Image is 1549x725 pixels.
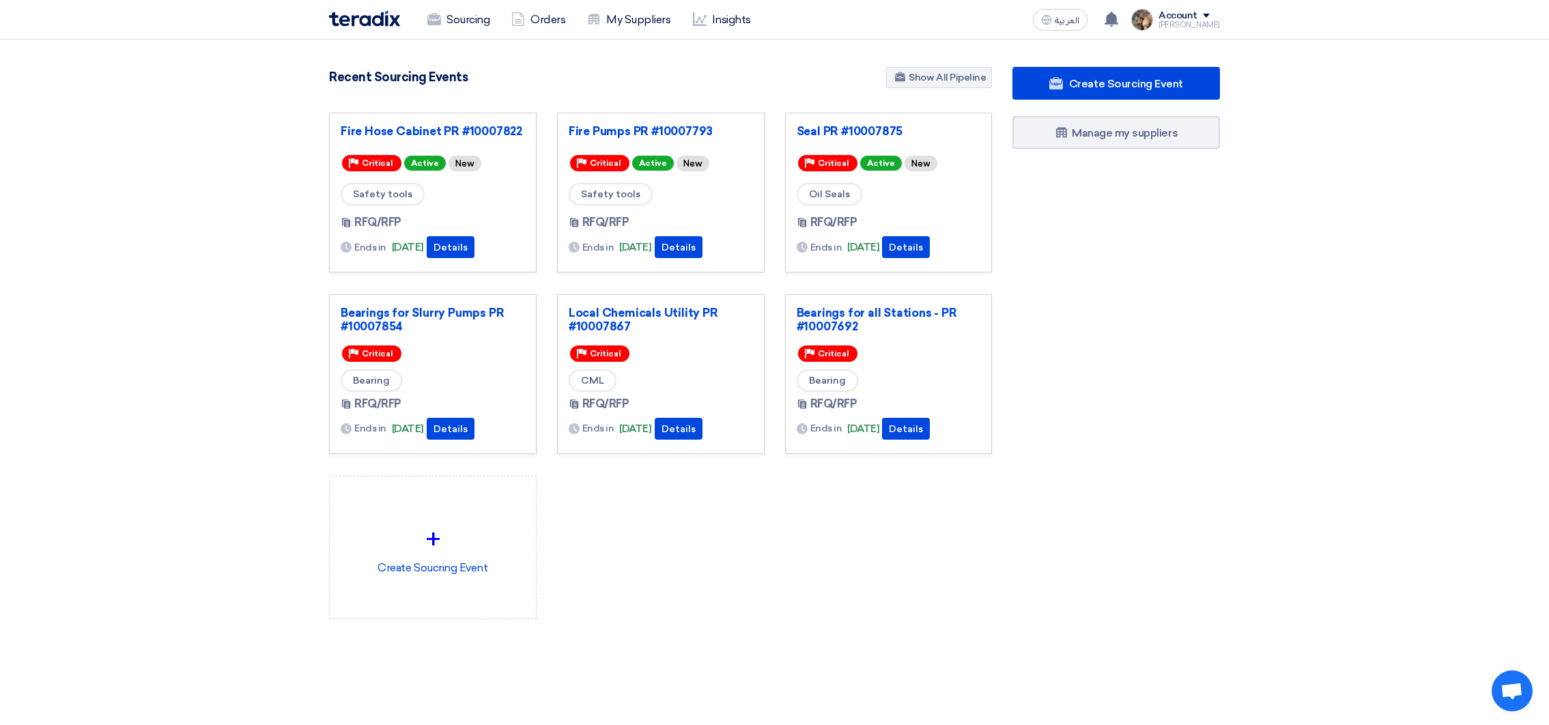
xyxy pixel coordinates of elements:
[341,183,425,205] span: Safety tools
[354,214,401,231] span: RFQ/RFP
[341,369,402,392] span: Bearing
[797,369,858,392] span: Bearing
[1159,21,1220,29] div: [PERSON_NAME]
[797,183,862,205] span: Oil Seals
[818,158,849,168] span: Critical
[905,156,937,171] div: New
[569,183,653,205] span: Safety tools
[677,156,709,171] div: New
[392,240,424,255] span: [DATE]
[416,5,500,35] a: Sourcing
[354,240,386,255] span: Ends in
[810,421,842,436] span: Ends in
[427,418,474,440] button: Details
[847,421,879,437] span: [DATE]
[362,349,393,358] span: Critical
[354,396,401,412] span: RFQ/RFP
[427,236,474,258] button: Details
[1492,670,1533,711] div: Open chat
[882,236,930,258] button: Details
[354,421,386,436] span: Ends in
[1055,16,1079,25] span: العربية
[341,124,525,138] a: Fire Hose Cabinet PR #10007822
[576,5,681,35] a: My Suppliers
[810,396,857,412] span: RFQ/RFP
[882,418,930,440] button: Details
[619,240,651,255] span: [DATE]
[619,421,651,437] span: [DATE]
[655,418,702,440] button: Details
[582,396,629,412] span: RFQ/RFP
[655,236,702,258] button: Details
[860,156,902,171] span: Active
[569,369,616,392] span: CML
[392,421,424,437] span: [DATE]
[329,70,468,85] h4: Recent Sourcing Events
[449,156,481,171] div: New
[1033,9,1088,31] button: العربية
[341,306,525,333] a: Bearings for Slurry Pumps PR #10007854
[341,487,525,608] div: Create Soucring Event
[329,11,400,27] img: Teradix logo
[682,5,762,35] a: Insights
[1159,10,1197,22] div: Account
[810,214,857,231] span: RFQ/RFP
[404,156,446,171] span: Active
[886,67,992,88] a: Show All Pipeline
[582,421,614,436] span: Ends in
[582,240,614,255] span: Ends in
[569,306,753,333] a: Local Chemicals Utility PR #10007867
[818,349,849,358] span: Critical
[582,214,629,231] span: RFQ/RFP
[590,158,621,168] span: Critical
[847,240,879,255] span: [DATE]
[569,124,753,138] a: Fire Pumps PR #10007793
[632,156,674,171] span: Active
[341,519,525,560] div: +
[1069,77,1183,90] span: Create Sourcing Event
[500,5,576,35] a: Orders
[797,306,981,333] a: Bearings for all Stations - PR #10007692
[590,349,621,358] span: Critical
[1131,9,1153,31] img: file_1710751448746.jpg
[362,158,393,168] span: Critical
[797,124,981,138] a: Seal PR #10007875
[1012,116,1220,149] a: Manage my suppliers
[810,240,842,255] span: Ends in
